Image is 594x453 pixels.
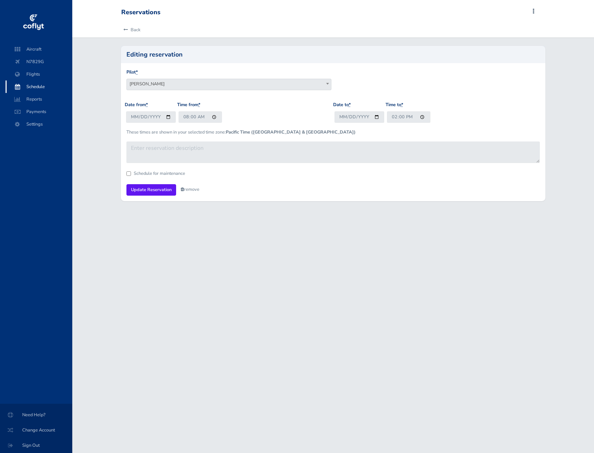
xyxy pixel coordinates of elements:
a: remove [181,186,199,193]
label: Date to [333,101,351,109]
abbr: required [136,69,138,75]
label: Schedule for maintenance [134,171,185,176]
span: Schedule [13,80,65,93]
span: Flights [13,68,65,80]
label: Pilot [126,69,138,76]
abbr: required [401,102,403,108]
b: Pacific Time ([GEOGRAPHIC_DATA] & [GEOGRAPHIC_DATA]) [226,129,356,135]
label: Time from [177,101,200,109]
span: Settings [13,118,65,130]
h2: Editing reservation [126,51,540,58]
p: These times are shown in your selected time zone: [126,129,540,136]
span: Reports [13,93,65,105]
span: Sign Out [8,439,64,452]
span: Need Help? [8,409,64,421]
span: N7829G [13,55,65,68]
label: Time to [386,101,403,109]
abbr: required [198,102,200,108]
label: Date from [125,101,148,109]
abbr: required [146,102,148,108]
span: Keith Overa [127,79,331,89]
a: Back [121,22,140,37]
div: Reservations [121,9,160,16]
span: Change Account [8,424,64,436]
span: Payments [13,105,65,118]
img: coflyt logo [22,12,45,33]
input: Update Reservation [126,184,176,196]
abbr: required [349,102,351,108]
span: Aircraft [13,43,65,55]
span: Keith Overa [126,79,331,90]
